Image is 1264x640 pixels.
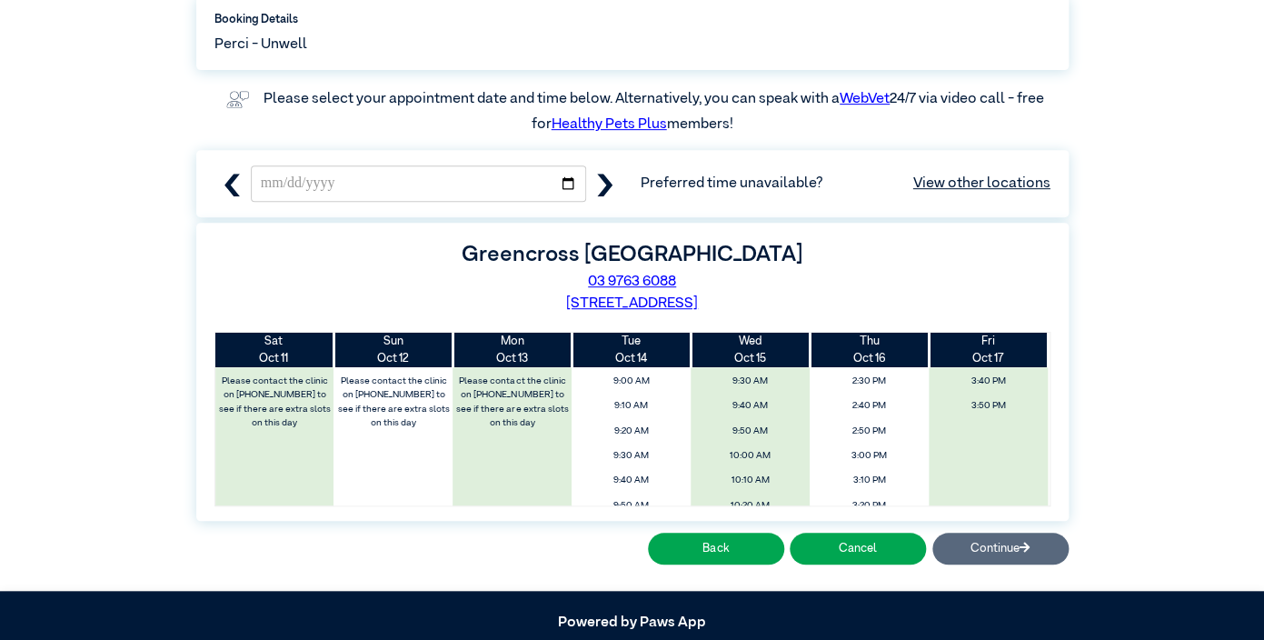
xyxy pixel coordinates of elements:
a: 03 9763 6088 [588,275,676,289]
span: Perci - Unwell [214,34,307,55]
label: Please contact the clinic on [PHONE_NUMBER] to see if there are extra slots on this day [454,371,571,434]
span: 10:20 AM [696,495,805,516]
a: [STREET_ADDRESS] [566,296,698,311]
button: Cancel [790,533,926,565]
span: 3:50 PM [934,395,1043,416]
span: 9:20 AM [577,421,686,442]
span: 3:10 PM [815,470,924,491]
h5: Powered by Paws App [196,615,1069,632]
span: 9:10 AM [577,395,686,416]
th: Oct 16 [810,333,929,367]
img: vet [220,85,254,114]
span: 2:30 PM [815,371,924,392]
span: 9:00 AM [577,371,686,392]
th: Oct 15 [691,333,810,367]
span: 9:50 AM [696,421,805,442]
span: 9:40 AM [577,470,686,491]
span: 3:20 PM [815,495,924,516]
a: View other locations [913,173,1050,195]
span: 3:00 PM [815,445,924,466]
a: Healthy Pets Plus [552,117,667,132]
span: 9:50 AM [577,495,686,516]
label: Booking Details [214,11,1050,28]
th: Oct 13 [453,333,572,367]
th: Oct 14 [572,333,691,367]
label: Please select your appointment date and time below. Alternatively, you can speak with a 24/7 via ... [264,92,1047,132]
span: Preferred time unavailable? [641,173,1050,195]
span: 9:40 AM [696,395,805,416]
a: WebVet [840,92,890,106]
th: Oct 11 [215,333,334,367]
button: Back [648,533,784,565]
span: 3:40 PM [934,371,1043,392]
span: 10:10 AM [696,470,805,491]
span: 2:40 PM [815,395,924,416]
label: Greencross [GEOGRAPHIC_DATA] [462,244,802,265]
span: 9:30 AM [696,371,805,392]
span: 2:50 PM [815,421,924,442]
span: 10:00 AM [696,445,805,466]
label: Please contact the clinic on [PHONE_NUMBER] to see if there are extra slots on this day [216,371,333,434]
label: Please contact the clinic on [PHONE_NUMBER] to see if there are extra slots on this day [335,371,452,434]
span: 9:30 AM [577,445,686,466]
th: Oct 17 [929,333,1048,367]
th: Oct 12 [333,333,453,367]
